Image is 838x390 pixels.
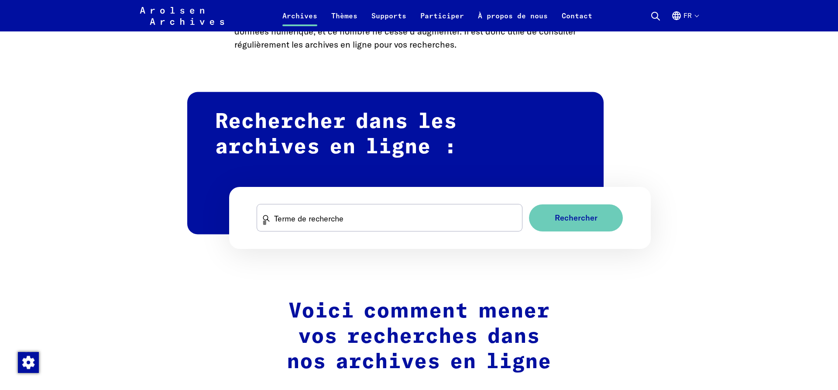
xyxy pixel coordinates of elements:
h2: Rechercher dans les archives en ligne : [187,92,604,234]
a: À propos de nous [471,10,555,31]
img: Modification du consentement [18,352,39,373]
a: Participer [413,10,471,31]
nav: Principal [275,5,599,26]
a: Archives [275,10,324,31]
h2: Voici comment mener vos recherches dans nos archives en ligne [234,299,604,375]
span: Rechercher [555,214,598,223]
a: Contact [555,10,599,31]
a: Thèmes [324,10,364,31]
button: Rechercher [529,204,623,232]
button: Français, sélection de la langue [671,10,698,31]
a: Supports [364,10,413,31]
